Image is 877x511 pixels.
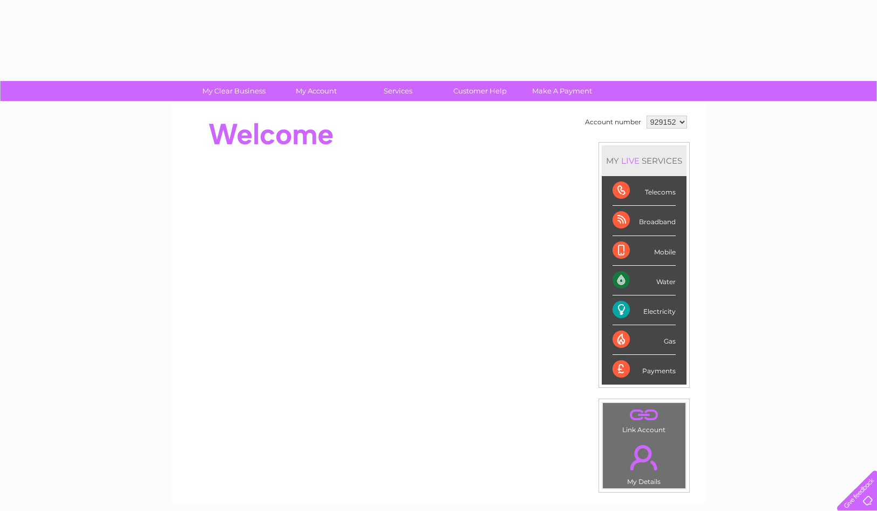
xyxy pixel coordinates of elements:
[619,156,642,166] div: LIVE
[436,81,525,101] a: Customer Help
[613,206,676,236] div: Broadband
[613,325,676,355] div: Gas
[602,402,686,436] td: Link Account
[613,266,676,295] div: Water
[613,355,676,384] div: Payments
[353,81,443,101] a: Services
[606,406,683,425] a: .
[518,81,607,101] a: Make A Payment
[602,145,686,176] div: MY SERVICES
[582,113,644,131] td: Account number
[613,236,676,266] div: Mobile
[189,81,278,101] a: My Clear Business
[613,176,676,206] div: Telecoms
[606,439,683,476] a: .
[271,81,361,101] a: My Account
[602,436,686,489] td: My Details
[613,295,676,325] div: Electricity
